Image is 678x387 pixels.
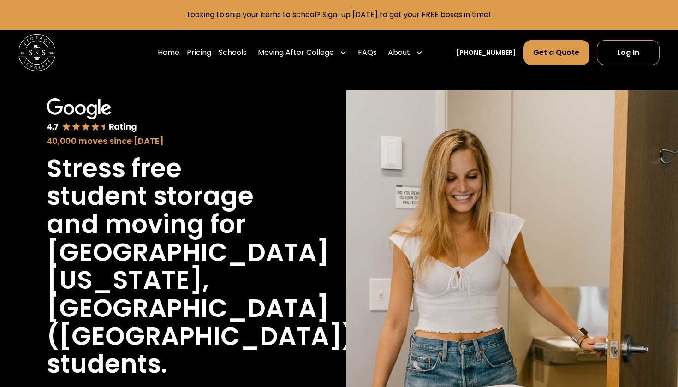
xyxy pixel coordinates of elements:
[384,40,427,65] div: About
[47,98,137,133] img: Google 4.7 star rating
[187,9,491,20] a: Looking to ship your items to school? Sign-up [DATE] to get your FREE boxes in time!
[258,47,334,58] div: Moving After College
[47,238,354,351] h1: [GEOGRAPHIC_DATA][US_STATE], [GEOGRAPHIC_DATA] ([GEOGRAPHIC_DATA])
[358,40,377,65] a: FAQs
[187,40,211,65] a: Pricing
[47,155,285,238] h1: Stress free student storage and moving for
[597,40,660,65] a: Log In
[456,48,516,58] a: [PHONE_NUMBER]
[47,135,285,147] div: 40,000 moves since [DATE]
[18,34,55,71] img: Storage Scholars main logo
[254,40,351,65] div: Moving After College
[18,34,55,71] a: home
[47,350,167,378] h1: students.
[158,40,179,65] a: Home
[219,40,247,65] a: Schools
[523,40,589,65] a: Get a Quote
[388,47,410,58] div: About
